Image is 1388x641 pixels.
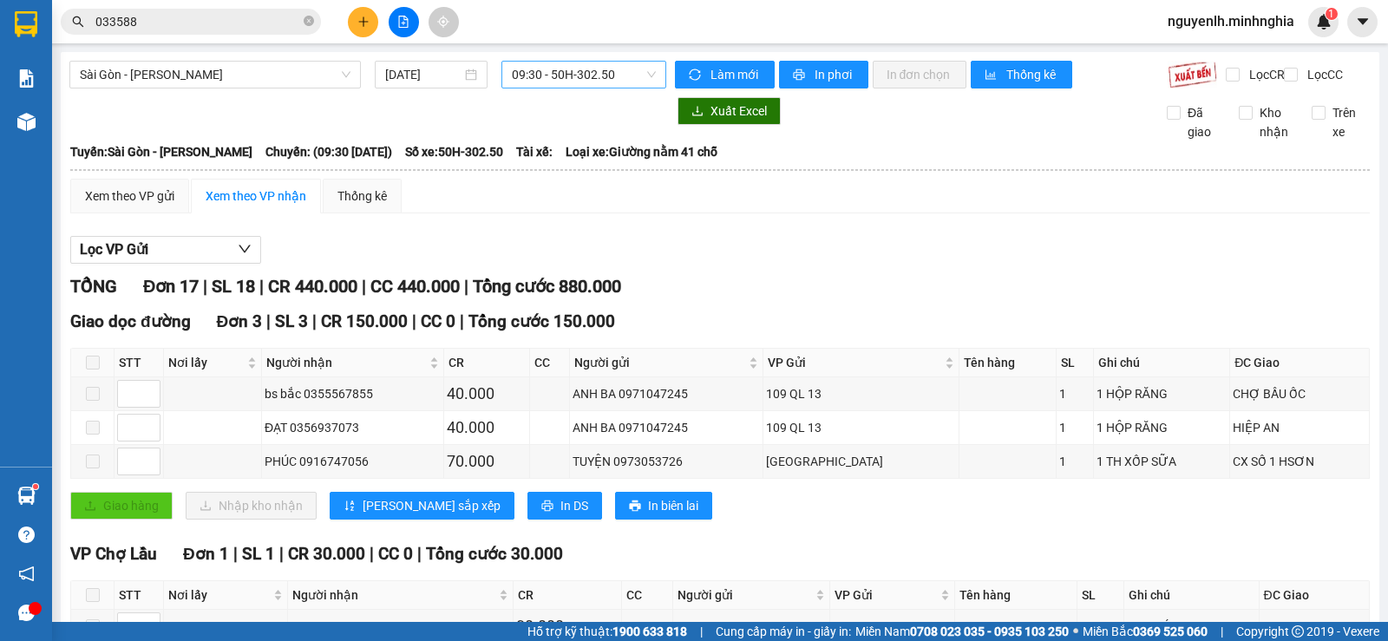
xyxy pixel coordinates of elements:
th: CC [530,349,570,377]
img: 9k= [1168,61,1217,88]
span: Loại xe: Giường nằm 41 chỗ [566,142,717,161]
span: close-circle [304,16,314,26]
div: 70.000 [447,449,527,474]
div: PHÚC 0916747056 [265,452,441,471]
span: Lọc CC [1300,65,1345,84]
span: Lọc CR [1242,65,1287,84]
div: 1 HỘP RĂNG [1097,384,1228,403]
span: VP Gửi [768,353,941,372]
th: Ghi chú [1094,349,1231,377]
span: printer [793,69,808,82]
span: Sài Gòn - Phan Rí [80,62,350,88]
span: | [417,544,422,564]
span: Nơi lấy [168,585,270,605]
span: TỔNG [70,276,117,297]
span: Cung cấp máy in - giấy in: [716,622,851,641]
span: Giao dọc đường [70,311,191,331]
span: Đơn 1 [183,544,229,564]
span: aim [437,16,449,28]
div: Xem theo VP nhận [206,186,306,206]
span: question-circle [18,527,35,543]
div: Xem theo VP gửi [85,186,174,206]
span: | [464,276,468,297]
div: 109 QL 13 [766,418,956,437]
span: | [370,544,374,564]
td: HIỆP AN [1230,411,1370,445]
button: file-add [389,7,419,37]
button: printerIn biên lai [615,492,712,520]
span: | [412,311,416,331]
span: Thống kê [1006,65,1058,84]
span: | [362,276,366,297]
span: Chuyến: (09:30 [DATE]) [265,142,392,161]
div: 1 TH XỐP SỮA [1097,452,1228,471]
div: ANH BA 0971047245 [573,384,760,403]
th: Ghi chú [1124,581,1259,610]
span: nguyenlh.minhnghia [1154,10,1308,32]
div: 1 HỘP RĂNG [1097,418,1228,437]
div: Thống kê [337,186,387,206]
div: 40.000 [447,382,527,406]
td: 109 QL 13 [763,411,959,445]
th: SL [1077,581,1124,610]
th: CR [444,349,530,377]
span: Miền Nam [855,622,1069,641]
span: printer [629,500,641,513]
td: CHỢ BẦU ỐC [1230,377,1370,411]
span: [PERSON_NAME] sắp xếp [363,496,501,515]
div: 1 [1059,384,1090,403]
th: STT [115,581,164,610]
div: 1 [1059,418,1090,437]
b: [PERSON_NAME] [100,11,246,33]
span: Người nhận [266,353,426,372]
span: CR 440.000 [268,276,357,297]
span: Người gửi [678,585,813,605]
div: 40.000 [447,415,527,440]
div: 1 [1080,617,1121,636]
span: copyright [1292,625,1304,638]
span: SL 3 [275,311,308,331]
span: close-circle [304,14,314,30]
span: | [1221,622,1223,641]
span: phone [100,63,114,77]
span: CC 0 [378,544,413,564]
span: Đơn 17 [143,276,199,297]
span: CR 150.000 [321,311,408,331]
td: 109 QL 13 [763,377,959,411]
td: Sài Gòn [763,445,959,479]
span: | [233,544,238,564]
button: printerIn DS [527,492,602,520]
img: logo-vxr [15,11,37,37]
span: | [279,544,284,564]
div: 1 TG BÁNH [1127,617,1255,636]
span: Tổng cước 150.000 [468,311,615,331]
th: Tên hàng [959,349,1056,377]
button: downloadNhập kho nhận [186,492,317,520]
img: warehouse-icon [17,113,36,131]
button: syncLàm mới [675,61,775,88]
button: printerIn phơi [779,61,868,88]
input: Tìm tên, số ĐT hoặc mã đơn [95,12,300,31]
button: In đơn chọn [873,61,967,88]
span: file-add [397,16,409,28]
img: solution-icon [17,69,36,88]
span: sort-ascending [344,500,356,513]
span: 09:30 - 50H-302.50 [512,62,655,88]
span: Trên xe [1326,103,1371,141]
button: bar-chartThống kê [971,61,1072,88]
input: 15/10/2025 [385,65,462,84]
button: sort-ascending[PERSON_NAME] sắp xếp [330,492,514,520]
b: Tuyến: Sài Gòn - [PERSON_NAME] [70,145,252,159]
span: download [691,105,704,119]
span: | [700,622,703,641]
span: Số xe: 50H-302.50 [405,142,503,161]
span: Lọc VP Gửi [80,239,148,260]
span: Đã giao [1181,103,1226,141]
th: CR [514,581,622,610]
span: In DS [560,496,588,515]
span: Miền Bắc [1083,622,1208,641]
span: search [72,16,84,28]
th: STT [115,349,164,377]
img: icon-new-feature [1316,14,1332,29]
div: 109 QL 13 [833,617,951,636]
